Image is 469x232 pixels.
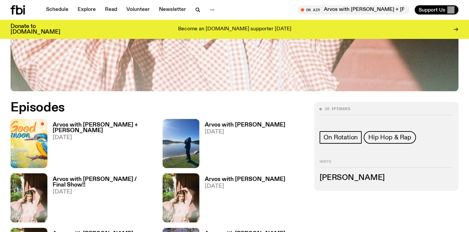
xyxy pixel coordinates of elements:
[320,159,453,167] h2: Hosts
[205,129,285,135] span: [DATE]
[325,107,350,111] span: 26 episodes
[199,122,285,168] a: Arvos with [PERSON_NAME][DATE]
[178,26,291,32] p: Become an [DOMAIN_NAME] supporter [DATE]
[53,177,155,188] h3: Arvos with [PERSON_NAME] / Final Show!!
[368,134,411,141] span: Hip Hop & Rap
[101,5,121,14] a: Read
[419,7,445,13] span: Support Us
[53,135,155,140] span: [DATE]
[205,122,285,128] h3: Arvos with [PERSON_NAME]
[47,177,155,222] a: Arvos with [PERSON_NAME] / Final Show!![DATE]
[53,122,155,133] h3: Arvos with [PERSON_NAME] + [PERSON_NAME]
[122,5,154,14] a: Volunteer
[320,131,362,144] a: On Rotation
[324,134,358,141] span: On Rotation
[205,177,285,182] h3: Arvos with [PERSON_NAME]
[415,5,458,14] button: Support Us
[11,24,60,35] h3: Donate to [DOMAIN_NAME]
[11,173,47,222] img: Maleeka stands outside on a balcony. She is looking at the camera with a serious expression, and ...
[163,173,199,222] img: Maleeka stands outside on a balcony. She is looking at the camera with a serious expression, and ...
[199,177,285,222] a: Arvos with [PERSON_NAME][DATE]
[205,184,285,189] span: [DATE]
[47,122,155,168] a: Arvos with [PERSON_NAME] + [PERSON_NAME][DATE]
[155,5,190,14] a: Newsletter
[74,5,100,14] a: Explore
[298,5,409,14] button: On AirArvos with [PERSON_NAME] + [PERSON_NAME]
[42,5,72,14] a: Schedule
[320,174,453,182] h3: [PERSON_NAME]
[364,131,416,144] a: Hip Hop & Rap
[53,189,155,195] span: [DATE]
[11,102,306,114] h2: Episodes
